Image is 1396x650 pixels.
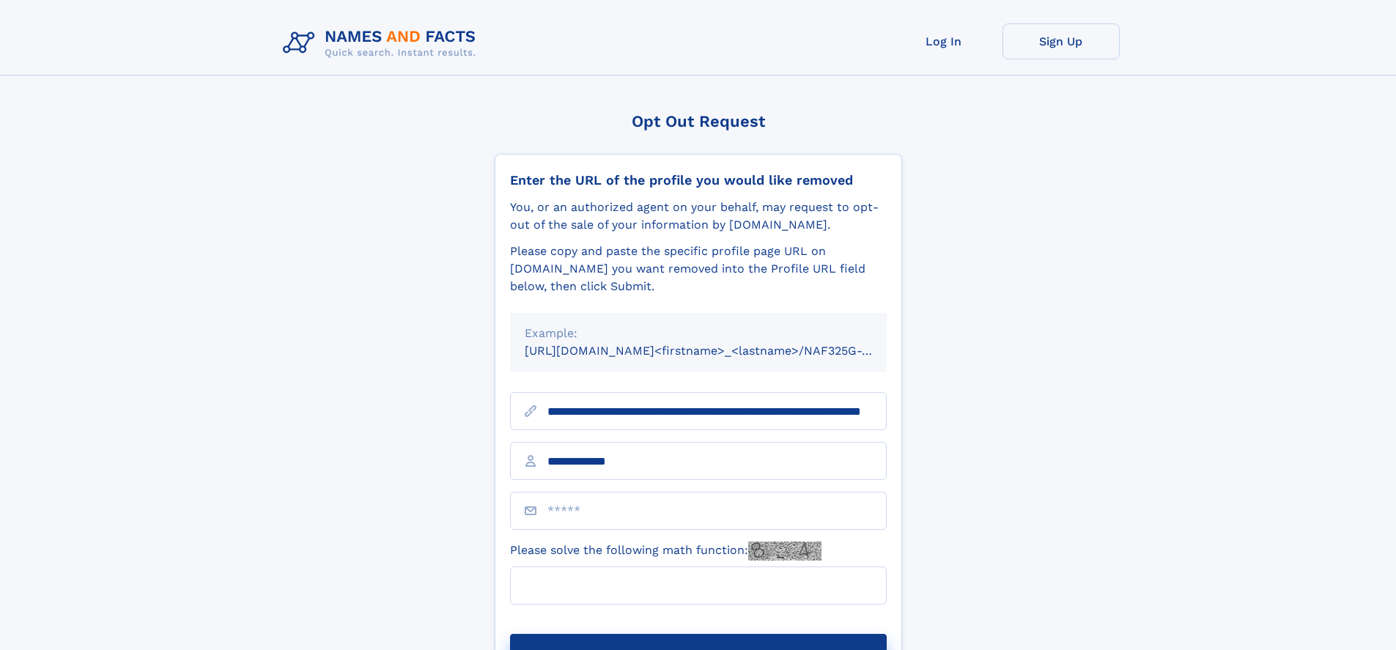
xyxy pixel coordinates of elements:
a: Log In [885,23,1002,59]
div: Example: [525,325,872,342]
a: Sign Up [1002,23,1120,59]
label: Please solve the following math function: [510,542,821,561]
div: Enter the URL of the profile you would like removed [510,172,887,188]
div: Opt Out Request [495,112,902,130]
div: Please copy and paste the specific profile page URL on [DOMAIN_NAME] you want removed into the Pr... [510,243,887,295]
img: Logo Names and Facts [277,23,488,63]
div: You, or an authorized agent on your behalf, may request to opt-out of the sale of your informatio... [510,199,887,234]
small: [URL][DOMAIN_NAME]<firstname>_<lastname>/NAF325G-xxxxxxxx [525,344,915,358]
